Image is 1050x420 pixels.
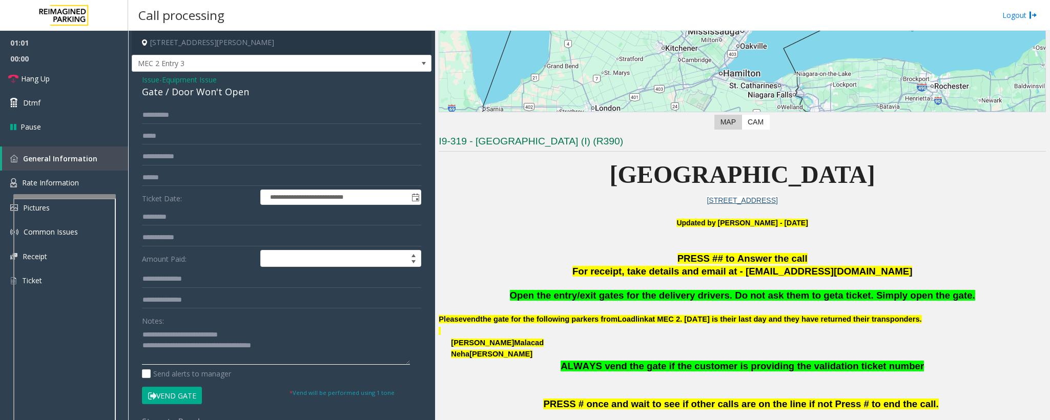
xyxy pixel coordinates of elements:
img: 'icon' [10,155,18,162]
h3: I9-319 - [GEOGRAPHIC_DATA] (I) (R390) [439,135,1046,152]
span: Rate Information [22,178,79,187]
span: Open the entry/exit gates for the delivery drivers. Do not ask them to get [510,290,838,301]
img: logout [1029,10,1037,20]
span: Issue [142,74,159,85]
a: General Information [2,146,128,171]
span: General Information [23,154,97,163]
div: Gate / Door Won't Open [142,85,421,99]
span: the gate for the following parkers from [480,315,617,323]
a: [STREET_ADDRESS] [707,196,777,204]
b: Updated by [PERSON_NAME] - [DATE] [676,219,808,227]
span: Equipment Issue [162,74,217,85]
img: 'icon' [10,253,17,260]
span: Decrease value [406,259,421,267]
label: Send alerts to manager [142,368,231,379]
label: Ticket Date: [139,190,258,205]
span: at MEC 2. [DATE] is their last day and they have returned their transponders. [648,315,921,323]
small: Vend will be performed using 1 tone [290,389,395,396]
span: MEC 2 Entry 3 [132,55,372,72]
a: Logout [1002,10,1037,20]
span: Hang Up [21,73,50,84]
span: Neha [451,350,469,358]
button: Vend Gate [142,387,202,404]
span: [PERSON_NAME] [469,350,532,359]
label: Notes: [142,312,164,326]
span: PRESS ## to Answer the call [677,253,808,264]
span: ALWAYS vend the gate if the customer is providing the validation ticket number [561,361,924,371]
span: For receipt, take details and email at - [EMAIL_ADDRESS][DOMAIN_NAME] [572,266,912,277]
label: CAM [742,115,770,130]
span: Toggle popup [409,190,421,204]
img: 'icon' [10,178,17,187]
img: 'icon' [10,228,18,236]
span: a ticket. Simply open the gate. [838,290,975,301]
span: vend [463,315,480,324]
label: Amount Paid: [139,250,258,267]
h4: [STREET_ADDRESS][PERSON_NAME] [132,31,431,55]
img: 'icon' [10,276,17,285]
span: Pause [20,121,41,132]
span: Increase value [406,250,421,259]
span: Please [439,315,462,323]
span: [GEOGRAPHIC_DATA] [610,161,875,188]
h3: Call processing [133,3,230,28]
span: Loadlink [617,315,648,324]
span: [PERSON_NAME] [451,339,514,347]
label: Map [714,115,742,130]
span: - [159,75,217,85]
span: Dtmf [23,97,40,108]
span: PRESS # once and wait to see if other calls are on the line if not Press # to end the call. [543,398,938,409]
span: Malacad [514,339,544,347]
img: 'icon' [10,204,18,211]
